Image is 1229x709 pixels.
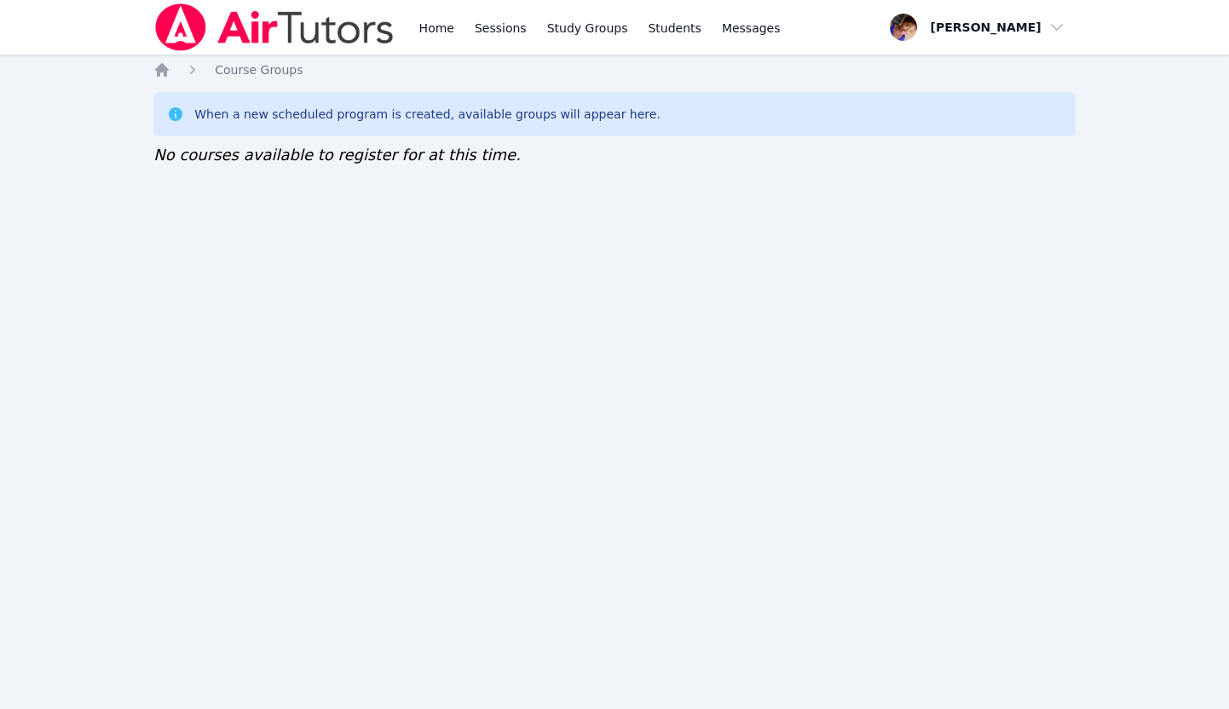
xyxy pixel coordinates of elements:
span: Course Groups [215,63,303,77]
a: Course Groups [215,61,303,78]
img: Air Tutors [153,3,395,51]
div: When a new scheduled program is created, available groups will appear here. [194,106,661,123]
nav: Breadcrumb [153,61,1076,78]
span: Messages [722,20,781,37]
span: No courses available to register for at this time. [153,146,521,164]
